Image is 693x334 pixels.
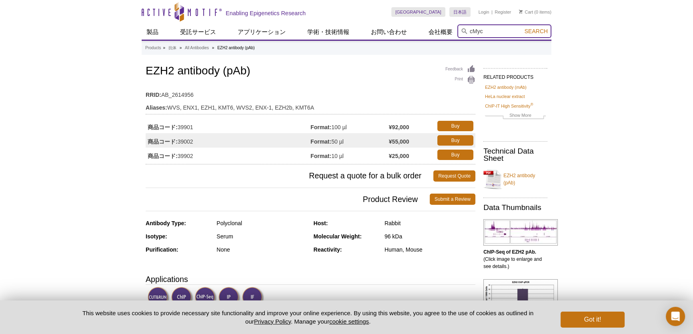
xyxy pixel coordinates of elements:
h1: EZH2 antibody (pAb) [146,65,475,78]
p: (Click image to enlarge and see details.) [483,248,547,270]
td: 100 µl [310,119,389,133]
img: Your Cart [519,10,523,14]
strong: Purification: [146,246,178,253]
img: EZH2 antibody (pAb) tested by ChIP. [483,279,558,330]
a: Privacy Policy [254,318,291,325]
a: 学術・技術情報 [302,24,354,40]
strong: Molecular Weight: [314,233,362,240]
strong: Aliases: [146,104,167,111]
strong: Format: [310,138,331,145]
a: Buy [437,121,473,131]
li: » [163,46,165,50]
a: [GEOGRAPHIC_DATA] [391,7,445,17]
td: WVS, ENX1, EZH1, KMT6, WVS2, ENX-1, EZH2b, KMT6A [146,99,475,112]
img: Immunofluorescence Validated [242,287,264,309]
div: Polyclonal [216,220,307,227]
a: アプリケーション [233,24,290,40]
strong: Format: [310,152,331,160]
a: 受託サービス [175,24,221,40]
strong: RRID: [146,91,161,98]
td: AB_2614956 [146,86,475,99]
input: Keyword, Cat. No. [457,24,551,38]
div: 96 kDa [385,233,475,240]
a: 会社概要 [424,24,457,40]
strong: Host: [314,220,328,226]
h2: Data Thumbnails [483,204,547,211]
div: Rabbit [385,220,475,227]
td: 50 µl [310,133,389,148]
a: EZH2 antibody (mAb) [485,84,527,91]
a: お問い合わせ [366,24,412,40]
div: Serum [216,233,307,240]
strong: ¥92,000 [389,124,409,131]
a: Products [145,44,161,52]
div: Human, Mouse [385,246,475,253]
a: ChIP-IT High Sensitivity® [485,102,533,110]
img: CUT&RUN Validated [148,287,170,309]
a: Feedback [445,65,475,74]
button: Got it! [561,312,625,328]
a: Login [479,9,489,15]
strong: Antibody Type: [146,220,186,226]
strong: Format: [310,124,331,131]
img: EZH2 antibody (pAb) tested by ChIP-Seq. [483,219,558,246]
a: 抗体 [168,44,176,52]
strong: ¥55,000 [389,138,409,145]
h2: RELATED PRODUCTS [483,68,547,82]
a: Print [445,76,475,84]
a: EZH2 antibody (pAb) [483,167,547,191]
strong: ¥25,000 [389,152,409,160]
li: | [491,7,493,17]
h2: Enabling Epigenetics Research [226,10,306,17]
a: Register [495,9,511,15]
img: ChIP-Seq Validated [195,287,217,309]
strong: Reactivity: [314,246,342,253]
td: 39002 [146,133,310,148]
a: Buy [437,135,473,146]
strong: Isotype: [146,233,167,240]
td: 10 µl [310,148,389,162]
a: Buy [437,150,473,160]
a: Cart [519,9,533,15]
b: ChIP-Seq of EZH2 pAb. [483,249,536,255]
img: Immunoprecipitation Validated [218,287,240,309]
li: EZH2 antibody (pAb) [217,46,254,50]
div: Open Intercom Messenger [666,307,685,326]
button: Search [522,28,550,35]
div: None [216,246,307,253]
a: All Antibodies [185,44,209,52]
li: » [212,46,214,50]
td: 39901 [146,119,310,133]
td: 39902 [146,148,310,162]
strong: 商品コード: [148,124,178,131]
button: cookie settings [329,318,369,325]
strong: 商品コード: [148,138,178,145]
span: Request a quote for a bulk order [146,170,433,182]
p: This website uses cookies to provide necessary site functionality and improve your online experie... [68,309,547,326]
span: Product Review [146,194,430,205]
a: Submit a Review [430,194,475,205]
li: » [180,46,182,50]
a: 日本語 [449,7,471,17]
img: ChIP Validated [171,287,193,309]
a: 製品 [142,24,163,40]
sup: ® [531,102,533,106]
li: (0 items) [519,7,551,17]
a: HeLa nuclear extract [485,93,525,100]
h2: Technical Data Sheet [483,148,547,162]
a: Show More [485,112,546,121]
span: Search [525,28,548,34]
h3: Applications [146,273,475,285]
a: Request Quote [433,170,475,182]
strong: 商品コード: [148,152,178,160]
